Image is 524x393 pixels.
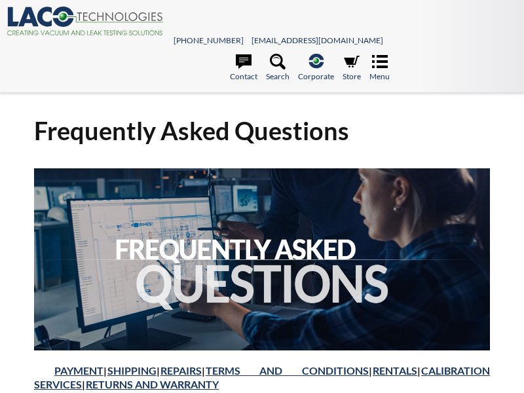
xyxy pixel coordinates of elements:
[266,54,290,83] a: Search
[343,54,361,83] a: Store
[107,364,157,377] a: SHIPPING
[369,54,390,83] a: Menu
[34,364,490,390] a: CALIBRATION SERVICES
[174,35,244,45] a: [PHONE_NUMBER]
[230,54,257,83] a: Contact
[373,364,417,377] a: RENTALS
[252,35,383,45] a: [EMAIL_ADDRESS][DOMAIN_NAME]
[34,364,490,392] h4: | | | | | |
[160,364,202,377] a: REPAIRS
[298,70,334,83] span: Corporate
[86,378,219,390] a: RETURNS AND WARRANTY
[206,364,369,377] a: TERMS AND CONDITIONS
[54,364,103,377] a: PAYMENT
[34,115,490,147] h1: Frequently Asked Questions
[34,168,490,350] img: 2021-FAQ.jpg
